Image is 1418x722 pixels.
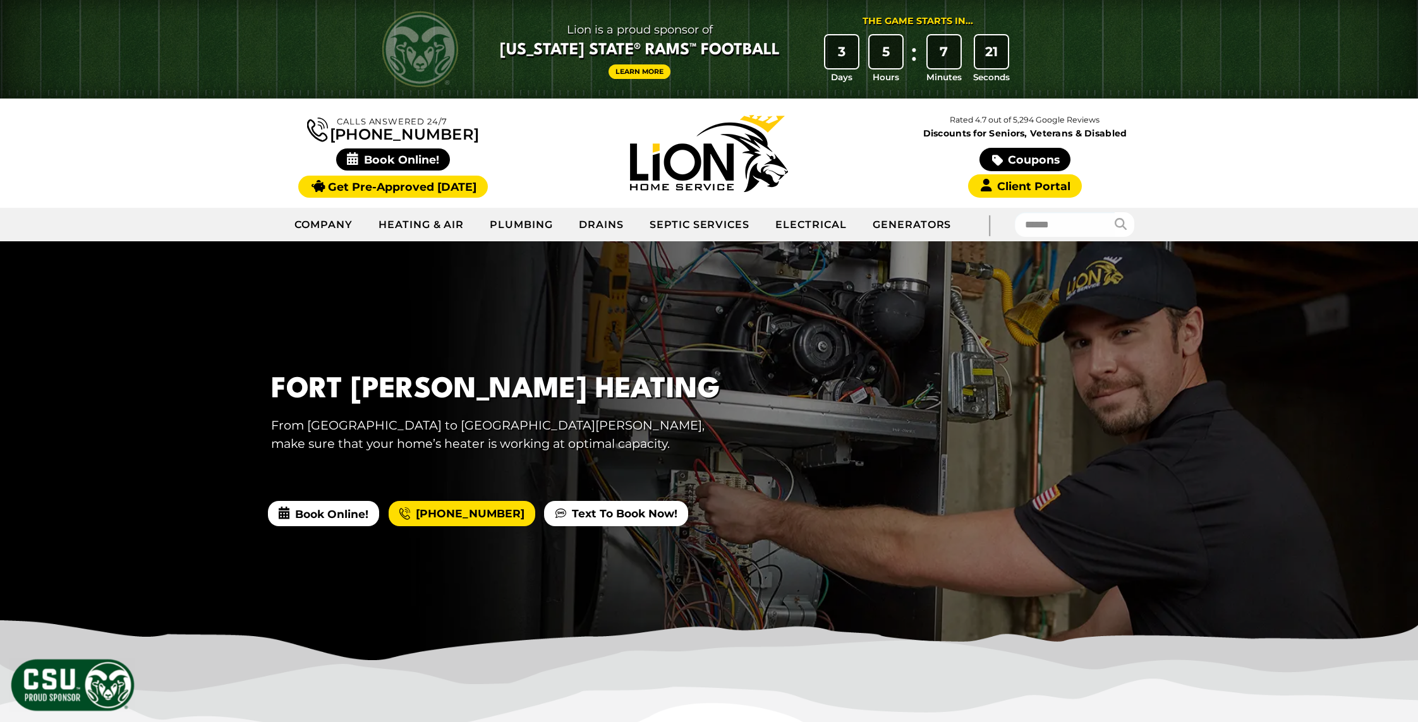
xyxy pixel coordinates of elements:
[298,176,487,198] a: Get Pre-Approved [DATE]
[637,209,763,241] a: Septic Services
[500,40,780,61] span: [US_STATE] State® Rams™ Football
[975,35,1008,68] div: 21
[831,71,852,83] span: Days
[860,209,964,241] a: Generators
[544,501,688,526] a: Text To Book Now!
[271,416,731,453] p: From [GEOGRAPHIC_DATA] to [GEOGRAPHIC_DATA][PERSON_NAME], make sure that your home’s heater is wo...
[908,35,921,84] div: :
[926,71,962,83] span: Minutes
[609,64,670,79] a: Learn More
[382,11,458,87] img: CSU Rams logo
[389,501,535,526] a: [PHONE_NUMBER]
[366,209,477,241] a: Heating & Air
[477,209,566,241] a: Plumbing
[825,35,858,68] div: 3
[282,209,366,241] a: Company
[870,129,1180,138] span: Discounts for Seniors, Veterans & Disabled
[863,15,973,28] div: The Game Starts in...
[870,35,902,68] div: 5
[268,501,379,526] span: Book Online!
[500,20,780,40] span: Lion is a proud sponsor of
[566,209,637,241] a: Drains
[307,115,479,142] a: [PHONE_NUMBER]
[968,174,1082,198] a: Client Portal
[336,148,451,171] span: Book Online!
[979,148,1070,171] a: Coupons
[873,71,899,83] span: Hours
[867,113,1183,127] p: Rated 4.7 out of 5,294 Google Reviews
[271,369,731,411] h1: Fort [PERSON_NAME] Heating
[763,209,860,241] a: Electrical
[973,71,1010,83] span: Seconds
[9,658,136,713] img: CSU Sponsor Badge
[964,208,1014,241] div: |
[928,35,960,68] div: 7
[630,115,788,192] img: Lion Home Service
